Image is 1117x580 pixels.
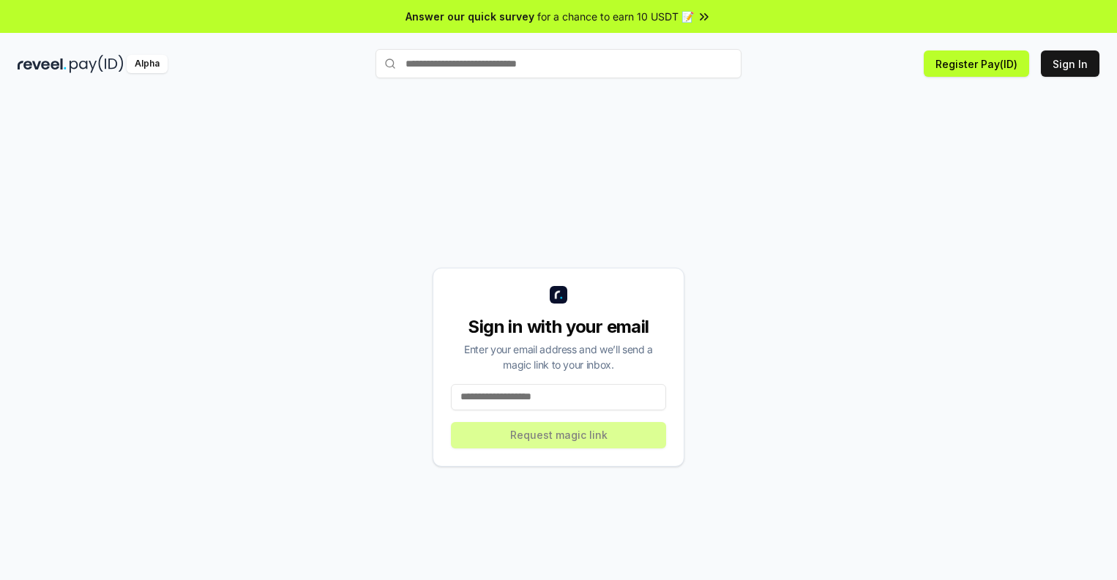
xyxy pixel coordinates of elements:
div: Sign in with your email [451,315,666,339]
img: logo_small [550,286,567,304]
div: Alpha [127,55,168,73]
span: Answer our quick survey [406,9,534,24]
button: Sign In [1041,50,1099,77]
span: for a chance to earn 10 USDT 📝 [537,9,694,24]
img: reveel_dark [18,55,67,73]
div: Enter your email address and we’ll send a magic link to your inbox. [451,342,666,372]
button: Register Pay(ID) [924,50,1029,77]
img: pay_id [70,55,124,73]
